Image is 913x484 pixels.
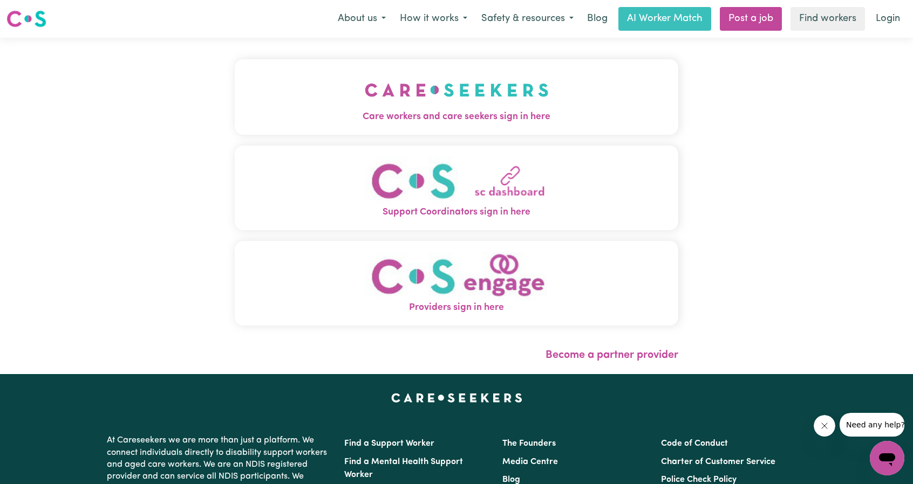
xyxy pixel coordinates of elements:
[331,8,393,30] button: About us
[235,205,678,219] span: Support Coordinators sign in here
[344,439,434,448] a: Find a Support Worker
[869,7,907,31] a: Login
[661,458,775,466] a: Charter of Customer Service
[840,413,904,437] iframe: Message from company
[814,415,835,437] iframe: Close message
[546,350,678,361] a: Become a partner provider
[6,6,46,31] a: Careseekers logo
[393,8,474,30] button: How it works
[502,439,556,448] a: The Founders
[235,146,678,230] button: Support Coordinators sign in here
[791,7,865,31] a: Find workers
[581,7,614,31] a: Blog
[235,110,678,124] span: Care workers and care seekers sign in here
[661,475,737,484] a: Police Check Policy
[502,475,520,484] a: Blog
[235,301,678,315] span: Providers sign in here
[6,8,65,16] span: Need any help?
[870,441,904,475] iframe: Button to launch messaging window
[344,458,463,479] a: Find a Mental Health Support Worker
[6,9,46,29] img: Careseekers logo
[720,7,782,31] a: Post a job
[474,8,581,30] button: Safety & resources
[618,7,711,31] a: AI Worker Match
[661,439,728,448] a: Code of Conduct
[235,59,678,135] button: Care workers and care seekers sign in here
[391,393,522,402] a: Careseekers home page
[502,458,558,466] a: Media Centre
[235,241,678,326] button: Providers sign in here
